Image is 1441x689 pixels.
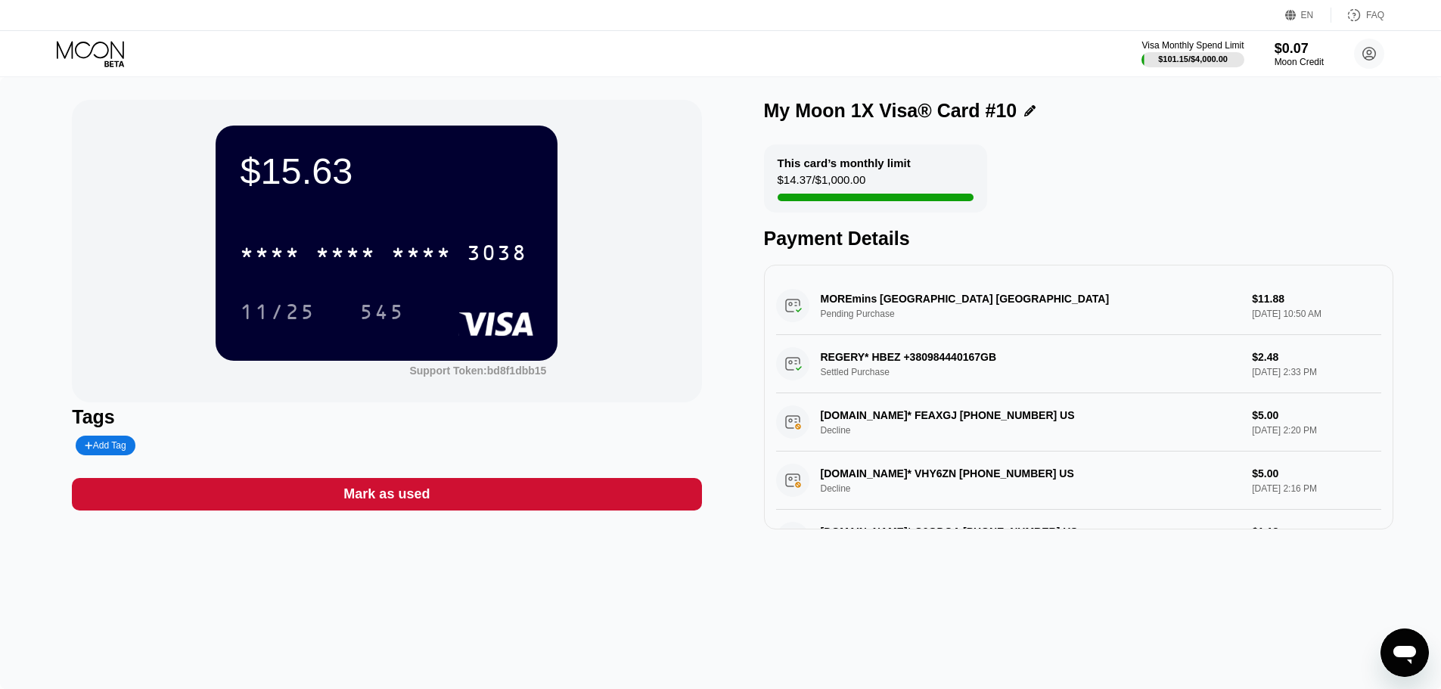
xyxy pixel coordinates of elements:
[778,173,866,194] div: $14.37 / $1,000.00
[1141,40,1244,67] div: Visa Monthly Spend Limit$101.15/$4,000.00
[778,157,911,169] div: This card’s monthly limit
[1141,40,1244,51] div: Visa Monthly Spend Limit
[1285,8,1331,23] div: EN
[764,100,1017,122] div: My Moon 1X Visa® Card #10
[348,293,416,331] div: 545
[764,228,1393,250] div: Payment Details
[72,406,701,428] div: Tags
[359,302,405,326] div: 545
[1275,41,1324,67] div: $0.07Moon Credit
[1366,10,1384,20] div: FAQ
[72,478,701,511] div: Mark as used
[240,302,315,326] div: 11/25
[1158,54,1228,64] div: $101.15 / $4,000.00
[409,365,546,377] div: Support Token: bd8f1dbb15
[85,440,126,451] div: Add Tag
[343,486,430,503] div: Mark as used
[1275,57,1324,67] div: Moon Credit
[240,150,533,192] div: $15.63
[409,365,546,377] div: Support Token:bd8f1dbb15
[1380,628,1429,677] iframe: Button to launch messaging window
[76,436,135,455] div: Add Tag
[1331,8,1384,23] div: FAQ
[467,243,527,267] div: 3038
[1301,10,1314,20] div: EN
[1275,41,1324,57] div: $0.07
[228,293,327,331] div: 11/25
